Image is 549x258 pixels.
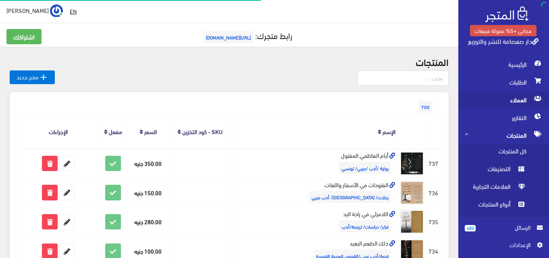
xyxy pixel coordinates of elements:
a: خيارات المنتج [458,215,549,233]
td: 280.00 جنيه [127,207,168,237]
input: بحث... [358,70,449,86]
a: التقارير [458,109,549,126]
img: ayam-alfatmy-almktol.jpg [400,151,424,175]
span: العملاء [465,91,543,109]
a: الطلبات [458,73,549,91]
a: رابط متجرك:[URL][DOMAIN_NAME] [202,28,292,43]
span: التقارير [465,109,543,126]
td: الفتوحات في الأسفار واللغات [232,178,397,207]
a: مجاني +5% عمولة مبيعات [470,25,537,36]
td: 735 [426,207,441,237]
a: منتج جديد [10,70,55,84]
td: 350.00 جنيه [127,149,168,178]
td: 150.00 جنيه [127,178,168,207]
a: المنتجات [458,126,549,144]
a: دار صفصافة للنشر والتوزيع [468,35,539,47]
span: خيارات المنتج [465,215,526,233]
a: اﻹعدادات [465,240,543,253]
td: اللامرئي في راحة اليد [232,207,397,237]
a: الإسم [383,126,395,137]
img: ... [50,4,63,17]
u: EN [70,6,77,16]
span: الطلبات [465,73,543,91]
a: العملاء [458,91,549,109]
i:  [39,72,48,82]
span: رحلات/ [GEOGRAPHIC_DATA]/ أدب عربي [309,191,391,203]
iframe: Drift Widget Chat Controller [10,203,40,233]
h2: المنتجات [10,56,449,67]
a: 483 الرسائل [465,223,543,240]
a: SKU - كود التخزين [182,126,223,137]
a: EN [67,4,80,19]
a: ... [PERSON_NAME] [6,4,63,17]
a: مفعل [109,126,122,137]
span: فكر/ دراسات/ ترجمة/أدب [339,220,391,232]
a: التصنيفات [458,162,549,180]
a: كل المنتجات [458,144,549,162]
span: رواية /أدب /عربي/ تونسي [339,162,391,174]
span: أنواع المنتجات [465,197,526,215]
span: 483 [465,225,476,231]
span: 700 [419,101,432,113]
a: السعر [144,126,157,137]
span: كل المنتجات [465,144,526,162]
span: المنتجات [465,126,543,144]
a: العلامات التجارية [458,180,549,197]
span: اﻹعدادات [471,240,530,249]
td: 736 [426,178,441,207]
span: العلامات التجارية [465,180,526,197]
a: أنواع المنتجات [458,197,549,215]
span: [URL][DOMAIN_NAME] [204,31,253,43]
span: التصنيفات [465,162,526,180]
td: أيام الفاطمي المقتول [232,149,397,178]
th: الإجراءات [18,115,99,148]
a: الرئيسية [458,56,549,73]
a: اشتراكك [6,29,42,44]
img: . [485,6,528,22]
img: alftohat-fy-alasfar-oallghat.jpg [400,181,424,205]
span: الرسائل [482,223,530,232]
span: الرئيسية [465,56,543,73]
img: allamryy-fy-rah-alyd.jpg [400,210,424,234]
td: 737 [426,149,441,178]
span: [PERSON_NAME] [6,5,49,15]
